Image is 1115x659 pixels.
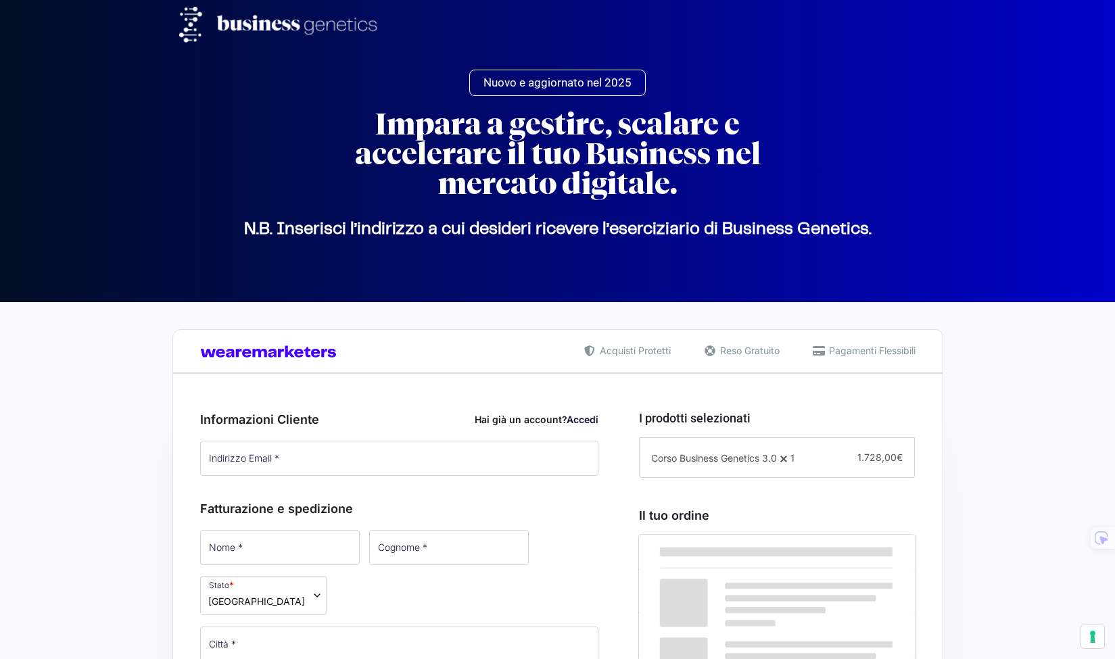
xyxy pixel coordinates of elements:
[475,412,598,426] div: Hai già un account?
[639,506,915,524] h3: Il tuo ordine
[369,530,529,565] input: Cognome *
[200,410,599,429] h3: Informazioni Cliente
[826,343,916,358] span: Pagamenti Flessibili
[200,576,327,615] span: Stato
[639,570,798,612] td: Corso Business Genetics 3.0
[596,343,671,358] span: Acquisti Protetti
[639,535,798,570] th: Prodotto
[11,606,51,647] iframe: Customerly Messenger Launcher
[200,499,599,518] h3: Fatturazione e spedizione
[483,77,632,89] span: Nuovo e aggiornato nel 2025
[179,229,936,230] p: N.B. Inserisci l’indirizzo a cui desideri ricevere l’eserciziario di Business Genetics.
[469,70,646,96] a: Nuovo e aggiornato nel 2025
[639,613,798,656] th: Subtotale
[314,109,801,199] h2: Impara a gestire, scalare e accelerare il tuo Business nel mercato digitale.
[651,452,777,464] span: Corso Business Genetics 3.0
[639,409,915,427] h3: I prodotti selezionati
[200,441,599,476] input: Indirizzo Email *
[717,343,780,358] span: Reso Gratuito
[798,535,916,570] th: Subtotale
[200,530,360,565] input: Nome *
[857,451,903,463] span: 1.728,00
[897,451,903,463] span: €
[567,414,598,425] a: Accedi
[1081,625,1104,648] button: Le tue preferenze relative al consenso per le tecnologie di tracciamento
[790,452,794,464] span: 1
[208,594,305,608] span: Paesi Bassi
